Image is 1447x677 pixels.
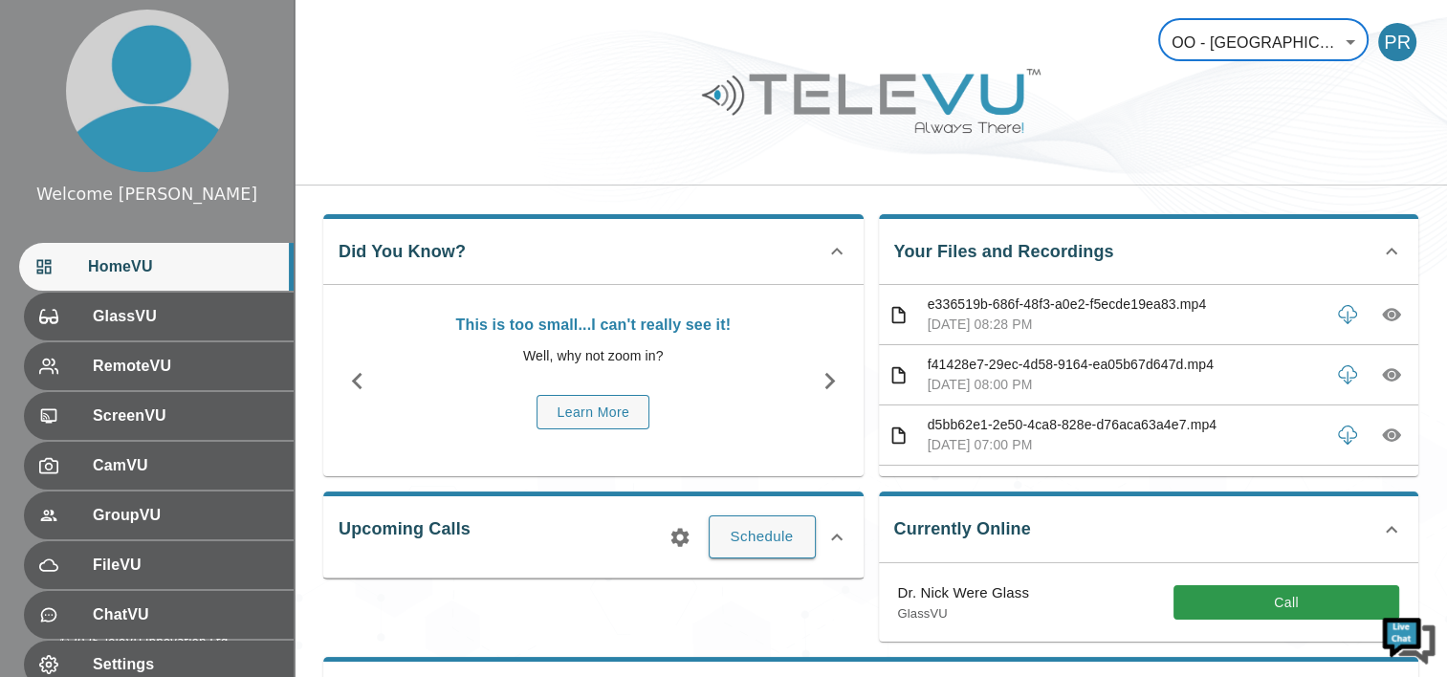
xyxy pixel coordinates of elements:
[88,255,278,278] span: HomeVU
[93,603,278,626] span: ChatVU
[928,475,1322,495] p: 95da26e6-10d9-4904-96cd-152b0d417f23.mp4
[24,342,294,390] div: RemoteVU
[99,100,321,125] div: Chat with us now
[93,504,278,527] span: GroupVU
[898,582,1029,604] p: Dr. Nick Were Glass
[928,435,1322,455] p: [DATE] 07:00 PM
[928,355,1322,375] p: f41428e7-29ec-4d58-9164-ea05b67d647d.mp4
[709,515,816,557] button: Schedule
[24,442,294,490] div: CamVU
[928,415,1322,435] p: d5bb62e1-2e50-4ca8-828e-d76aca63a4e7.mp4
[24,392,294,440] div: ScreenVU
[111,211,264,404] span: We're online!
[33,89,80,137] img: d_736959983_company_1615157101543_736959983
[24,293,294,340] div: GlassVU
[699,61,1043,141] img: Logo
[1380,610,1437,667] img: Chat Widget
[928,295,1322,315] p: e336519b-686f-48f3-a0e2-f5ecde19ea83.mp4
[24,491,294,539] div: GroupVU
[898,604,1029,623] p: GlassVU
[537,395,649,430] button: Learn More
[401,314,786,337] p: This is too small...I can't really see it!
[401,346,786,366] p: Well, why not zoom in?
[93,404,278,427] span: ScreenVU
[93,305,278,328] span: GlassVU
[928,375,1322,395] p: [DATE] 08:00 PM
[19,243,294,291] div: HomeVU
[24,541,294,589] div: FileVU
[93,554,278,577] span: FileVU
[24,591,294,639] div: ChatVU
[93,454,278,477] span: CamVU
[1378,23,1416,61] div: PR
[1173,585,1399,621] button: Call
[66,10,229,172] img: profile.png
[36,182,257,207] div: Welcome [PERSON_NAME]
[1158,15,1369,69] div: OO - [GEOGRAPHIC_DATA] - N. Were
[10,464,364,531] textarea: Type your message and hit 'Enter'
[928,315,1322,335] p: [DATE] 08:28 PM
[93,355,278,378] span: RemoteVU
[93,653,278,676] span: Settings
[314,10,360,55] div: Minimize live chat window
